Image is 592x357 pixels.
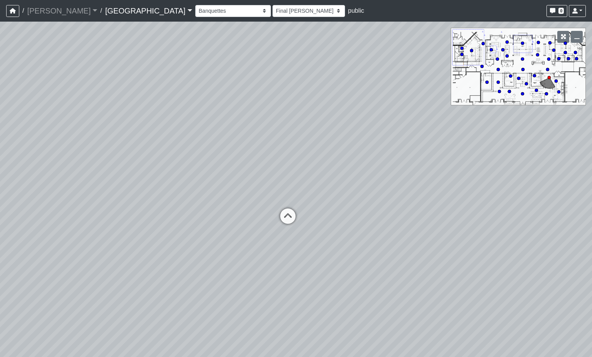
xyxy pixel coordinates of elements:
[546,5,567,17] button: 0
[348,7,364,14] span: public
[105,3,192,19] a: [GEOGRAPHIC_DATA]
[97,3,105,19] span: /
[6,342,51,357] iframe: Ybug feedback widget
[27,3,97,19] a: [PERSON_NAME]
[558,8,564,14] span: 0
[19,3,27,19] span: /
